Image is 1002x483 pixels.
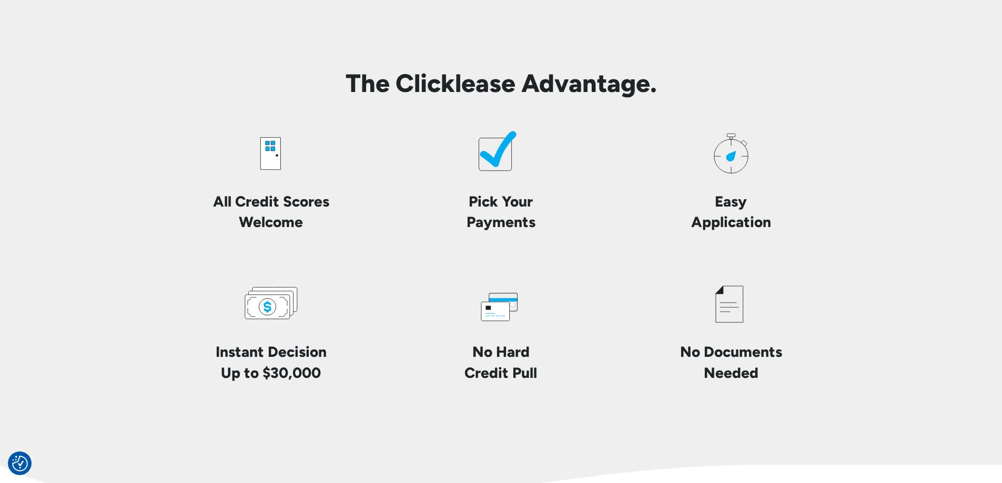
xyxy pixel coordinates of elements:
h2: The Clicklease Advantage. [165,68,838,99]
img: Revisit consent button [12,456,28,471]
h4: Pick Your Payments [467,191,535,232]
h4: All Credit Scores Welcome [181,191,361,232]
button: Consent Preferences [12,456,28,471]
h4: No Hard Credit Pull [464,342,537,383]
h4: Instant Decision Up to $30,000 [216,342,327,383]
h4: Easy Application [691,191,771,232]
h4: No Documents Needed [680,342,782,383]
